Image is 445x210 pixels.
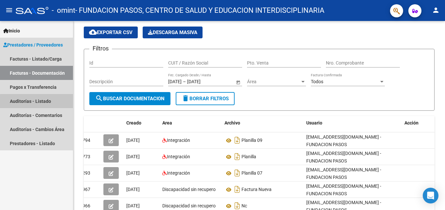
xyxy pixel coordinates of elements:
[167,138,190,143] span: Integración
[306,167,381,180] span: [EMAIL_ADDRESS][DOMAIN_NAME] - FUNDACION PASOS
[167,170,190,176] span: Integración
[126,138,140,143] span: [DATE]
[84,27,138,38] button: Exportar CSV
[304,116,402,130] datatable-header-cell: Usuario
[423,188,438,203] div: Open Intercom Messenger
[52,3,75,18] span: - omint
[167,154,190,159] span: Integración
[160,116,222,130] datatable-header-cell: Area
[95,96,165,102] span: Buscar Documentacion
[89,28,97,36] mat-icon: cloud_download
[182,94,189,102] mat-icon: delete
[162,187,216,192] span: Discapacidad sin recupero
[311,79,323,84] span: Todos
[168,79,182,85] input: Fecha inicio
[162,203,216,208] span: Discapacidad sin recupero
[187,79,219,85] input: Fecha fin
[143,27,203,38] button: Descarga Masiva
[224,120,240,125] span: Archivo
[432,6,440,14] mat-icon: person
[148,29,197,35] span: Descarga Masiva
[3,41,63,48] span: Prestadores / Proveedores
[241,171,262,176] span: Planilla 07
[77,187,90,192] span: 17967
[233,184,241,195] i: Descargar documento
[89,92,170,105] button: Buscar Documentacion
[126,154,140,159] span: [DATE]
[183,79,186,85] span: –
[162,120,172,125] span: Area
[126,170,140,176] span: [DATE]
[95,94,103,102] mat-icon: search
[233,135,241,145] i: Descargar documento
[89,44,112,53] h3: Filtros
[126,203,140,208] span: [DATE]
[306,134,381,147] span: [EMAIL_ADDRESS][DOMAIN_NAME] - FUNDACION PASOS
[75,3,324,18] span: - FUNDACION PASOS, CENTRO DE SALUD Y EDUCACION INTERDISCIPLINARIA
[241,154,256,160] span: Planilla
[143,27,203,38] app-download-masive: Descarga masiva de comprobantes (adjuntos)
[182,96,229,102] span: Borrar Filtros
[241,203,247,209] span: Nc
[306,183,381,196] span: [EMAIL_ADDRESS][DOMAIN_NAME] - FUNDACION PASOS
[241,138,262,143] span: Planilla 09
[75,116,101,130] datatable-header-cell: Id
[233,168,241,178] i: Descargar documento
[77,138,90,143] span: 29794
[77,203,90,208] span: 17966
[222,116,304,130] datatable-header-cell: Archivo
[233,151,241,162] i: Descargar documento
[3,27,20,34] span: Inicio
[306,120,322,125] span: Usuario
[404,120,418,125] span: Acción
[77,170,90,176] span: 20293
[126,187,140,192] span: [DATE]
[89,29,133,35] span: Exportar CSV
[126,120,141,125] span: Creado
[306,151,381,163] span: [EMAIL_ADDRESS][DOMAIN_NAME] - FUNDACION PASOS
[241,187,272,192] span: Factura Nueva
[5,6,13,14] mat-icon: menu
[124,116,160,130] datatable-header-cell: Creado
[176,92,235,105] button: Borrar Filtros
[402,116,435,130] datatable-header-cell: Acción
[247,79,300,85] span: Área
[77,154,90,159] span: 24773
[235,79,241,86] button: Open calendar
